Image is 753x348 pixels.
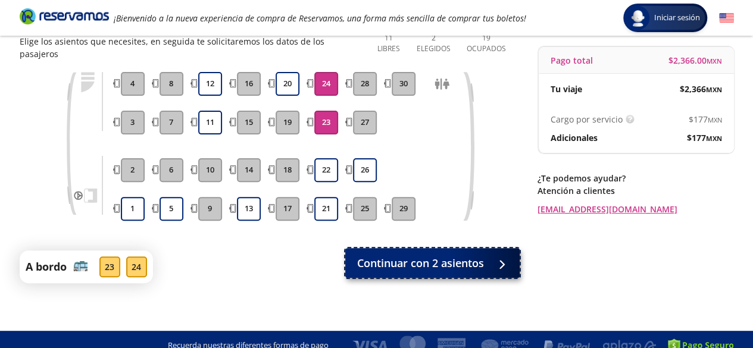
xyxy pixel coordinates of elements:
span: Continuar con 2 asientos [357,255,484,271]
small: MXN [706,85,722,94]
button: 27 [353,111,377,134]
p: A bordo [26,259,67,275]
button: 17 [276,197,299,221]
button: 3 [121,111,145,134]
button: 10 [198,158,222,182]
button: 24 [314,72,338,96]
button: 30 [392,72,415,96]
p: 2 Elegidos [414,33,453,54]
button: 20 [276,72,299,96]
button: 29 [392,197,415,221]
button: 25 [353,197,377,221]
button: English [719,11,734,26]
button: 22 [314,158,338,182]
button: Continuar con 2 asientos [345,248,520,278]
button: 1 [121,197,145,221]
i: Brand Logo [20,7,109,25]
span: $ 2,366.00 [668,54,722,67]
p: Cargo por servicio [551,113,623,126]
small: MXN [707,57,722,65]
p: Adicionales [551,131,598,144]
button: 6 [160,158,183,182]
a: Brand Logo [20,7,109,29]
button: 18 [276,158,299,182]
small: MXN [708,115,722,124]
p: Atención a clientes [538,184,734,197]
span: Iniciar sesión [649,12,705,24]
button: 7 [160,111,183,134]
button: 15 [237,111,261,134]
button: 5 [160,197,183,221]
span: $ 177 [687,131,722,144]
span: $ 2,366 [680,83,722,95]
small: MXN [706,134,722,143]
p: Elige los asientos que necesites, en seguida te solicitaremos los datos de los pasajeros [20,35,361,60]
button: 2 [121,158,145,182]
div: 24 [126,256,147,277]
button: 8 [160,72,183,96]
button: 13 [237,197,261,221]
a: [EMAIL_ADDRESS][DOMAIN_NAME] [538,203,734,215]
button: 23 [314,111,338,134]
span: $ 177 [689,113,722,126]
button: 26 [353,158,377,182]
button: 19 [276,111,299,134]
div: 23 [99,256,120,277]
p: 11 Libres [373,33,405,54]
button: 28 [353,72,377,96]
p: Tu viaje [551,83,582,95]
button: 21 [314,197,338,221]
button: 14 [237,158,261,182]
button: 16 [237,72,261,96]
p: Pago total [551,54,593,67]
button: 9 [198,197,222,221]
button: 12 [198,72,222,96]
p: 19 Ocupados [462,33,511,54]
em: ¡Bienvenido a la nueva experiencia de compra de Reservamos, una forma más sencilla de comprar tus... [114,12,526,24]
p: ¿Te podemos ayudar? [538,172,734,184]
button: 11 [198,111,222,134]
button: 4 [121,72,145,96]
